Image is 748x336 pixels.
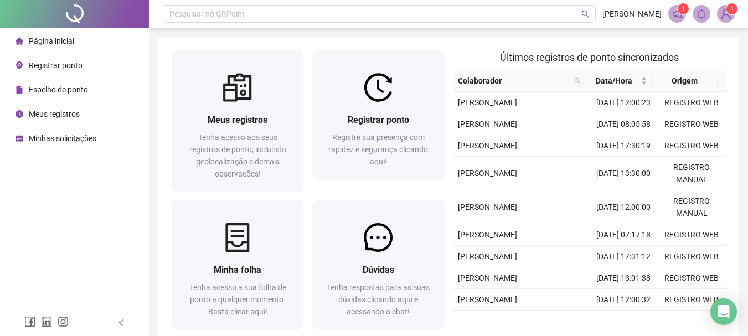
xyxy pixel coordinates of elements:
[658,135,726,157] td: REGISTRO WEB
[590,311,658,332] td: [DATE] 07:04:30
[189,283,286,316] span: Tenha acesso a sua folha de ponto a qualquer momento. Basta clicar aqui!
[658,311,726,332] td: REGISTRO WEB
[726,3,737,14] sup: Atualize o seu contato no menu Meus Dados
[590,92,658,113] td: [DATE] 12:00:23
[458,203,517,211] span: [PERSON_NAME]
[214,265,261,275] span: Minha folha
[458,120,517,128] span: [PERSON_NAME]
[458,75,570,87] span: Colaborador
[500,51,679,63] span: Últimos registros de ponto sincronizados
[590,135,658,157] td: [DATE] 17:30:19
[458,252,517,261] span: [PERSON_NAME]
[730,5,734,13] span: 1
[572,73,583,89] span: search
[29,110,80,118] span: Meus registros
[29,85,88,94] span: Espelho de ponto
[16,86,23,94] span: file
[574,77,581,84] span: search
[29,61,82,70] span: Registrar ponto
[581,10,590,18] span: search
[117,319,125,327] span: left
[602,8,662,20] span: [PERSON_NAME]
[16,37,23,45] span: home
[458,141,517,150] span: [PERSON_NAME]
[590,75,638,87] span: Data/Hora
[590,289,658,311] td: [DATE] 12:00:32
[328,133,428,166] span: Registre sua presença com rapidez e segurança clicando aqui!
[458,230,517,239] span: [PERSON_NAME]
[208,115,267,125] span: Meus registros
[590,246,658,267] td: [DATE] 17:31:12
[590,190,658,224] td: [DATE] 12:00:00
[658,246,726,267] td: REGISTRO WEB
[58,316,69,327] span: instagram
[172,200,303,329] a: Minha folhaTenha acesso a sua folha de ponto a qualquer momento. Basta clicar aqui!
[41,316,52,327] span: linkedin
[682,5,685,13] span: 1
[16,110,23,118] span: clock-circle
[29,134,96,143] span: Minhas solicitações
[658,113,726,135] td: REGISTRO WEB
[678,3,689,14] sup: 1
[710,298,737,325] div: Open Intercom Messenger
[658,289,726,311] td: REGISTRO WEB
[590,267,658,289] td: [DATE] 13:01:38
[24,316,35,327] span: facebook
[590,224,658,246] td: [DATE] 07:17:18
[16,61,23,69] span: environment
[348,115,409,125] span: Registrar ponto
[672,9,682,19] span: notification
[29,37,74,45] span: Página inicial
[697,9,706,19] span: bell
[590,113,658,135] td: [DATE] 08:05:58
[458,295,517,304] span: [PERSON_NAME]
[658,190,726,224] td: REGISTRO MANUAL
[658,157,726,190] td: REGISTRO MANUAL
[658,267,726,289] td: REGISTRO WEB
[189,133,286,178] span: Tenha acesso aos seus registros de ponto, incluindo geolocalização e demais observações!
[312,50,444,179] a: Registrar pontoRegistre sua presença com rapidez e segurança clicando aqui!
[327,283,430,316] span: Tenha respostas para as suas dúvidas clicando aqui e acessando o chat!
[658,224,726,246] td: REGISTRO WEB
[718,6,734,22] img: 86159
[658,92,726,113] td: REGISTRO WEB
[172,50,303,191] a: Meus registrosTenha acesso aos seus registros de ponto, incluindo geolocalização e demais observa...
[585,70,651,92] th: Data/Hora
[590,157,658,190] td: [DATE] 13:30:00
[458,98,517,107] span: [PERSON_NAME]
[652,70,718,92] th: Origem
[312,200,444,329] a: DúvidasTenha respostas para as suas dúvidas clicando aqui e acessando o chat!
[458,273,517,282] span: [PERSON_NAME]
[16,135,23,142] span: schedule
[363,265,394,275] span: Dúvidas
[458,169,517,178] span: [PERSON_NAME]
